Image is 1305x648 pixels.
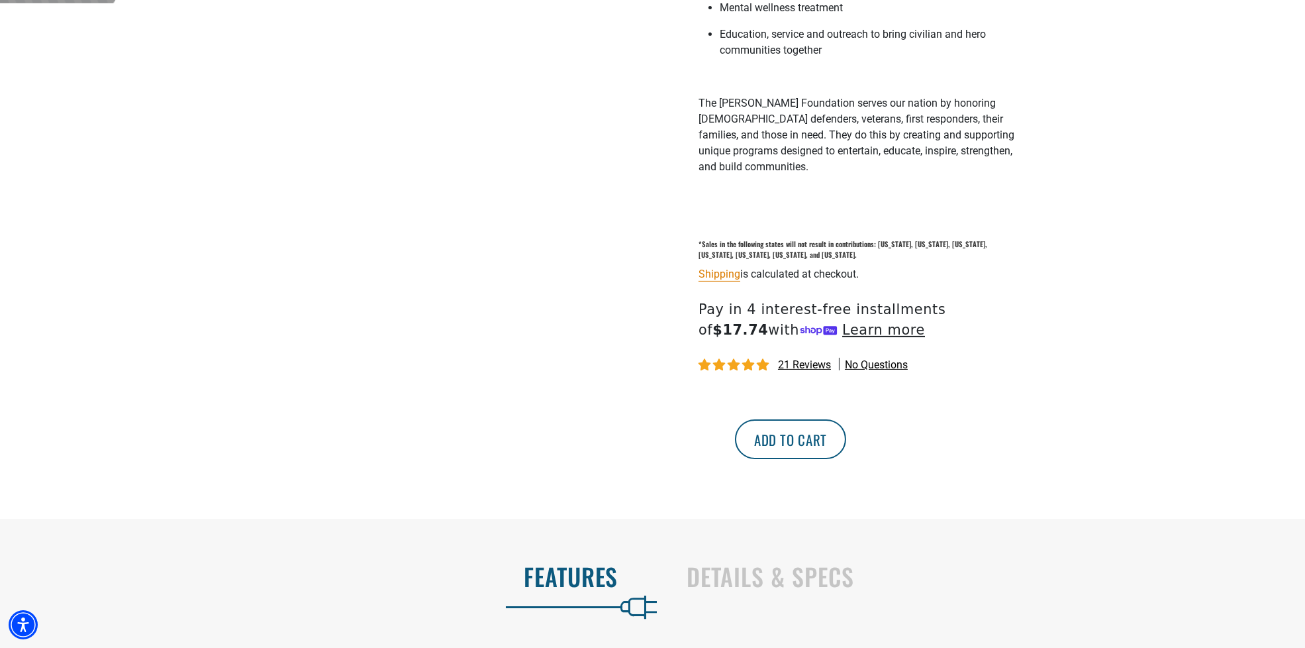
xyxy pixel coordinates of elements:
span: The [PERSON_NAME] Foundation serves our nation by honoring [DEMOGRAPHIC_DATA] defenders, veterans... [699,97,1014,173]
a: Shipping [699,268,740,280]
p: Education, service and outreach to bring civilian and hero communities together [720,27,1023,58]
span: No questions [845,358,908,372]
h6: *Sales in the following states will not result in contributions: [US_STATE], [US_STATE], [US_STAT... [699,239,1023,260]
div: Accessibility Menu [9,610,38,639]
h2: Details & Specs [687,563,1278,590]
h2: Features [28,563,618,590]
button: Add to cart [735,419,846,459]
div: is calculated at checkout. [699,265,1023,283]
span: 5.00 stars [699,359,771,372]
span: 21 reviews [778,358,831,371]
